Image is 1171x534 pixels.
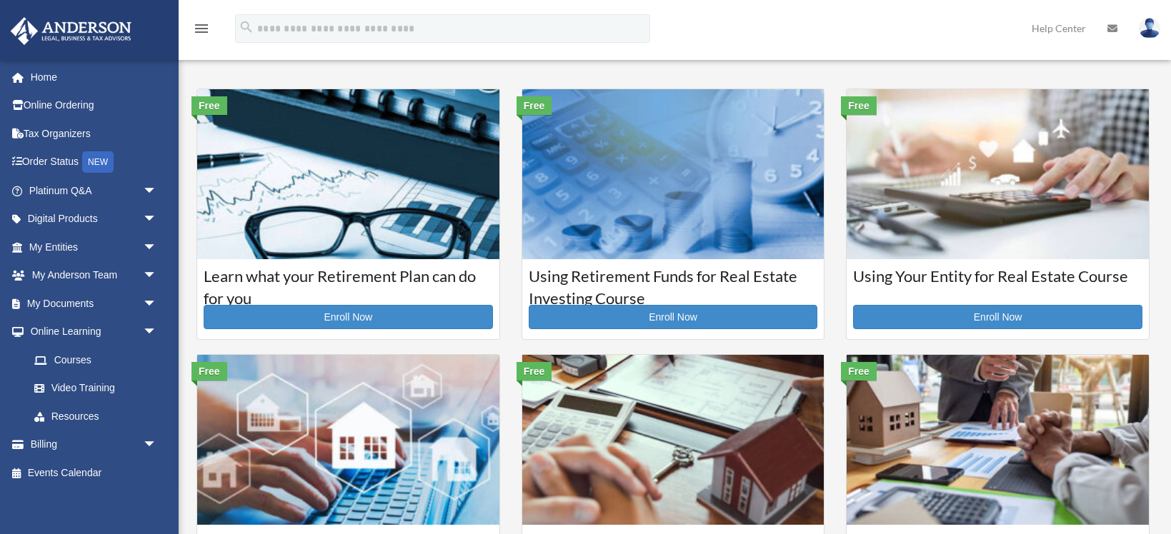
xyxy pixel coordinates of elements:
a: Platinum Q&Aarrow_drop_down [10,176,179,205]
div: Free [841,96,877,115]
span: arrow_drop_down [143,176,171,206]
a: menu [193,25,210,37]
span: arrow_drop_down [143,289,171,318]
a: Video Training [20,374,179,403]
a: Courses [20,346,171,374]
a: Resources [20,402,179,430]
i: search [239,19,254,35]
span: arrow_drop_down [143,261,171,291]
img: User Pic [1139,18,1160,39]
span: arrow_drop_down [143,205,171,234]
a: My Anderson Teamarrow_drop_down [10,261,179,290]
i: menu [193,20,210,37]
h3: Learn what your Retirement Plan can do for you [204,266,493,301]
a: My Documentsarrow_drop_down [10,289,179,318]
a: Enroll Now [853,305,1142,329]
a: Events Calendar [10,458,179,487]
div: NEW [82,151,114,173]
div: Free [517,362,552,381]
span: arrow_drop_down [143,318,171,347]
div: Free [191,96,227,115]
div: Free [191,362,227,381]
a: My Entitiesarrow_drop_down [10,233,179,261]
a: Enroll Now [529,305,818,329]
div: Free [517,96,552,115]
a: Billingarrow_drop_down [10,430,179,459]
a: Tax Organizers [10,119,179,148]
a: Online Ordering [10,91,179,120]
a: Order StatusNEW [10,148,179,177]
img: Anderson Advisors Platinum Portal [6,17,136,45]
h3: Using Your Entity for Real Estate Course [853,266,1142,301]
span: arrow_drop_down [143,233,171,262]
a: Online Learningarrow_drop_down [10,318,179,346]
a: Enroll Now [204,305,493,329]
div: Free [841,362,877,381]
a: Digital Productsarrow_drop_down [10,205,179,233]
span: arrow_drop_down [143,430,171,460]
h3: Using Retirement Funds for Real Estate Investing Course [529,266,818,301]
a: Home [10,63,179,91]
